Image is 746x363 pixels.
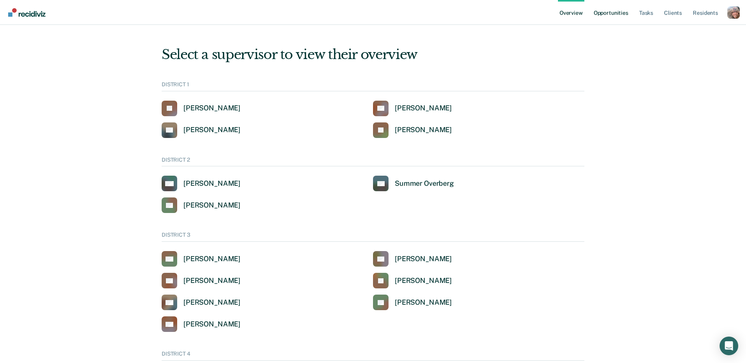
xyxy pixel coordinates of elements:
[373,176,454,191] a: Summer Overberg
[162,81,584,91] div: DISTRICT 1
[183,179,241,188] div: [PERSON_NAME]
[395,179,454,188] div: Summer Overberg
[395,276,452,285] div: [PERSON_NAME]
[162,157,584,167] div: DISTRICT 2
[183,126,241,134] div: [PERSON_NAME]
[162,295,241,310] a: [PERSON_NAME]
[162,273,241,288] a: [PERSON_NAME]
[162,101,241,116] a: [PERSON_NAME]
[183,255,241,264] div: [PERSON_NAME]
[727,6,740,19] button: Profile dropdown button
[183,298,241,307] div: [PERSON_NAME]
[720,337,738,355] div: Open Intercom Messenger
[8,8,45,17] img: Recidiviz
[373,273,452,288] a: [PERSON_NAME]
[162,232,584,242] div: DISTRICT 3
[183,320,241,329] div: [PERSON_NAME]
[183,276,241,285] div: [PERSON_NAME]
[395,255,452,264] div: [PERSON_NAME]
[373,122,452,138] a: [PERSON_NAME]
[162,122,241,138] a: [PERSON_NAME]
[395,126,452,134] div: [PERSON_NAME]
[162,351,584,361] div: DISTRICT 4
[183,201,241,210] div: [PERSON_NAME]
[162,197,241,213] a: [PERSON_NAME]
[373,101,452,116] a: [PERSON_NAME]
[162,47,584,63] div: Select a supervisor to view their overview
[373,251,452,267] a: [PERSON_NAME]
[162,176,241,191] a: [PERSON_NAME]
[395,104,452,113] div: [PERSON_NAME]
[395,298,452,307] div: [PERSON_NAME]
[183,104,241,113] div: [PERSON_NAME]
[373,295,452,310] a: [PERSON_NAME]
[162,251,241,267] a: [PERSON_NAME]
[162,316,241,332] a: [PERSON_NAME]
